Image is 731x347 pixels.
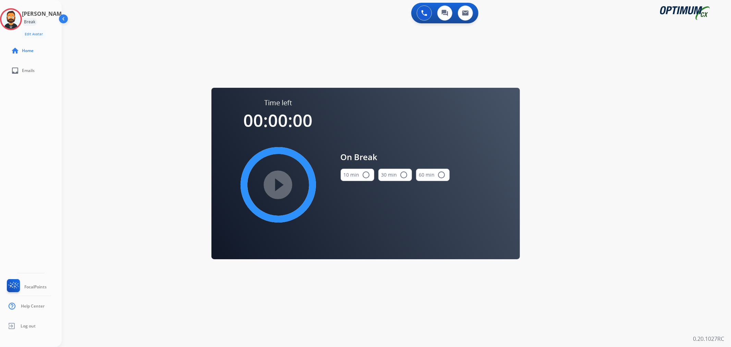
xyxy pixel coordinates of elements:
mat-icon: inbox [11,67,19,75]
span: Emails [22,68,35,73]
mat-icon: radio_button_unchecked [438,171,446,179]
span: FocalPoints [24,284,47,290]
div: Break [22,18,37,26]
span: 00:00:00 [244,109,313,132]
button: 60 min [416,169,450,181]
button: Edit Avatar [22,30,46,38]
mat-icon: home [11,47,19,55]
a: FocalPoints [5,279,47,295]
button: 30 min [378,169,412,181]
span: Log out [21,323,36,329]
mat-icon: radio_button_unchecked [362,171,370,179]
mat-icon: radio_button_unchecked [400,171,408,179]
button: 10 min [341,169,374,181]
h3: [PERSON_NAME] [22,10,66,18]
p: 0.20.1027RC [693,335,724,343]
span: Time left [264,98,292,108]
span: Help Center [21,303,45,309]
img: avatar [1,10,21,29]
span: Home [22,48,34,53]
span: On Break [341,151,450,163]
